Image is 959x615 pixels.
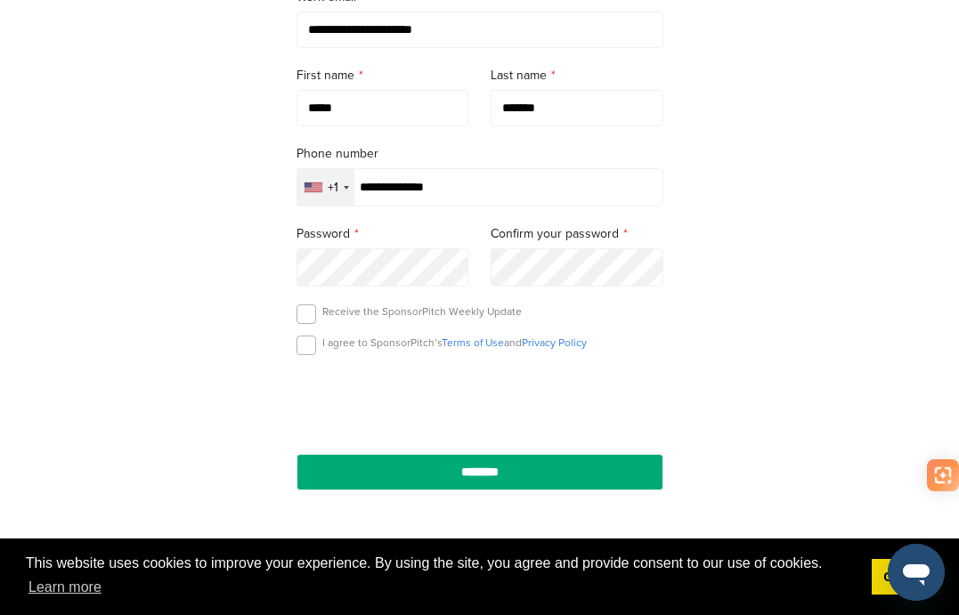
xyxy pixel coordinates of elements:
a: dismiss cookie message [872,559,933,595]
a: Terms of Use [442,336,504,349]
p: I agree to SponsorPitch’s and [322,336,587,350]
div: Selected country [297,169,354,206]
label: Phone number [297,144,663,164]
label: Password [297,224,469,244]
p: Receive the SponsorPitch Weekly Update [322,304,522,319]
label: Confirm your password [491,224,663,244]
div: +1 [328,182,338,194]
label: First name [297,66,469,85]
a: Privacy Policy [522,336,587,349]
iframe: Button to launch messaging window [888,544,945,601]
iframe: reCAPTCHA [378,376,581,428]
a: learn more about cookies [26,574,104,601]
span: This website uses cookies to improve your experience. By using the site, you agree and provide co... [26,553,857,601]
label: Last name [491,66,663,85]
